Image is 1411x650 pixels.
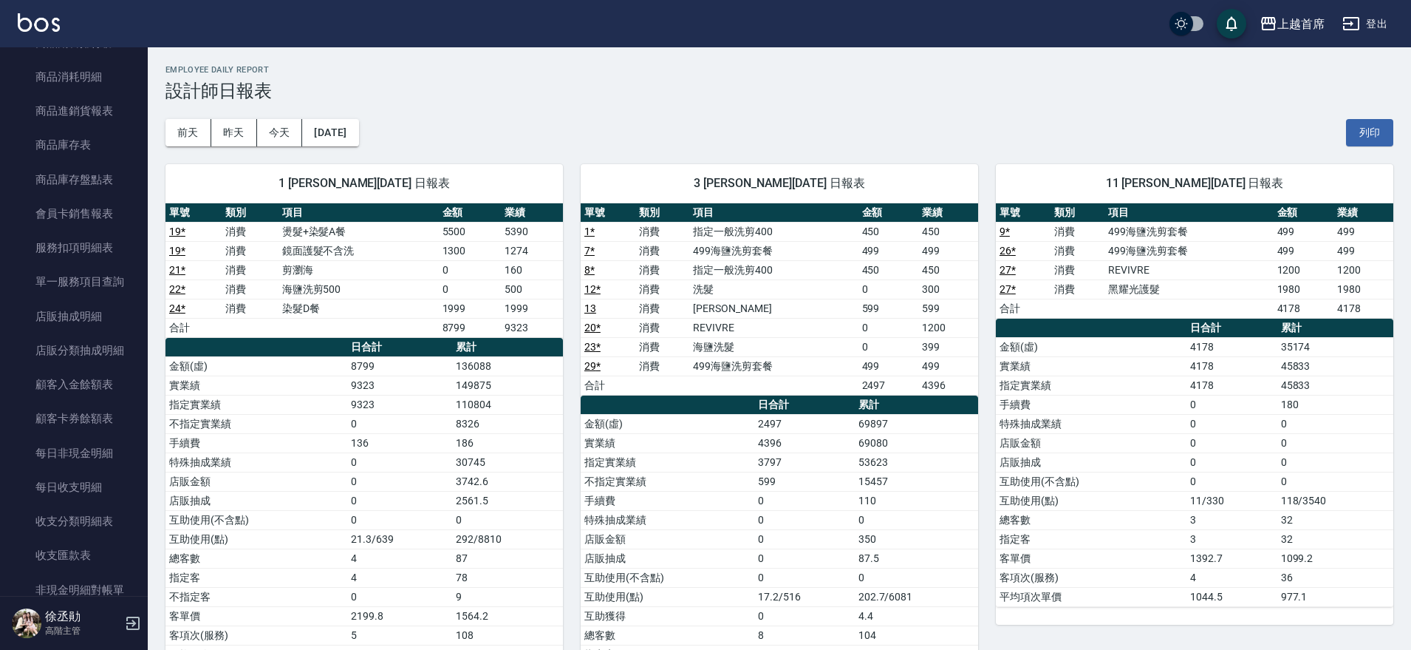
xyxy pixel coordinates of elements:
td: 5 [347,626,452,645]
th: 日合計 [1186,319,1277,338]
th: 累計 [855,396,978,415]
span: 3 [PERSON_NAME][DATE] 日報表 [598,176,960,191]
img: Logo [18,13,60,32]
td: 0 [754,529,854,549]
td: 0 [452,510,563,529]
td: 1980 [1274,280,1333,299]
a: 店販抽成明細 [6,299,142,334]
td: 互助使用(點) [581,587,754,606]
td: 2497 [754,414,854,433]
td: 136 [347,433,452,453]
td: 2199.8 [347,606,452,626]
td: 0 [1186,395,1277,414]
td: 292/8810 [452,529,563,549]
td: 總客數 [165,549,347,568]
td: 180 [1277,395,1393,414]
td: 互助使用(不含點) [581,568,754,587]
td: 450 [858,222,918,241]
td: 實業績 [581,433,754,453]
table: a dense table [165,203,563,338]
td: 剪瀏海 [279,260,439,280]
td: 燙髮+染髮A餐 [279,222,439,241]
td: 0 [855,510,978,529]
td: 不指定實業績 [165,414,347,433]
td: 118/3540 [1277,491,1393,510]
td: 消費 [635,280,690,299]
th: 類別 [222,203,278,223]
td: 0 [439,260,501,280]
h3: 設計師日報表 [165,81,1393,101]
td: 499 [1333,222,1393,241]
td: 消費 [635,318,690,337]
td: 8326 [452,414,563,433]
button: [DATE] [302,119,358,146]
td: 店販抽成 [996,453,1186,472]
td: 300 [918,280,978,299]
td: 1300 [439,241,501,260]
a: 會員卡銷售報表 [6,197,142,231]
td: 消費 [635,260,690,280]
td: 0 [347,491,452,510]
h2: Employee Daily Report [165,65,1393,75]
td: 4 [347,568,452,587]
td: 5500 [439,222,501,241]
td: 4178 [1333,299,1393,318]
td: 32 [1277,529,1393,549]
td: 0 [1186,433,1277,453]
td: 實業績 [996,356,1186,376]
td: 手續費 [996,395,1186,414]
td: 特殊抽成業績 [996,414,1186,433]
td: 136088 [452,356,563,376]
td: 499海鹽洗剪套餐 [1104,241,1273,260]
a: 收支匯款表 [6,538,142,572]
td: 149875 [452,376,563,395]
button: 今天 [257,119,303,146]
td: 599 [858,299,918,318]
td: 104 [855,626,978,645]
th: 業績 [918,203,978,223]
td: 8799 [439,318,501,337]
a: 商品庫存盤點表 [6,163,142,197]
td: 客單價 [996,549,1186,568]
td: 32 [1277,510,1393,529]
td: 0 [858,280,918,299]
td: 手續費 [581,491,754,510]
td: 45833 [1277,376,1393,395]
td: 69080 [855,433,978,453]
td: 1999 [501,299,563,318]
td: 手續費 [165,433,347,453]
td: 染髮D餐 [279,299,439,318]
td: 指定客 [165,568,347,587]
td: 互助使用(不含點) [165,510,347,529]
a: 顧客入金餘額表 [6,368,142,402]
td: 108 [452,626,563,645]
td: 350 [855,529,978,549]
td: 186 [452,433,563,453]
td: 45833 [1277,356,1393,376]
td: 0 [754,606,854,626]
td: 0 [754,568,854,587]
td: 黑耀光護髮 [1104,280,1273,299]
td: 消費 [1050,260,1105,280]
button: 上越首席 [1254,9,1330,39]
td: 599 [918,299,978,318]
td: 海鹽洗剪500 [279,280,439,299]
th: 項目 [1104,203,1273,223]
td: 53623 [855,453,978,472]
td: 0 [1277,414,1393,433]
td: 消費 [222,222,278,241]
th: 項目 [689,203,858,223]
td: [PERSON_NAME] [689,299,858,318]
td: 1099.2 [1277,549,1393,568]
td: 499 [918,241,978,260]
td: 消費 [635,299,690,318]
td: 0 [858,318,918,337]
td: 4178 [1186,337,1277,356]
td: 不指定客 [165,587,347,606]
td: 4396 [918,376,978,395]
td: 4396 [754,433,854,453]
a: 每日收支明細 [6,470,142,504]
td: 1274 [501,241,563,260]
td: 11/330 [1186,491,1277,510]
td: REVIVRE [1104,260,1273,280]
